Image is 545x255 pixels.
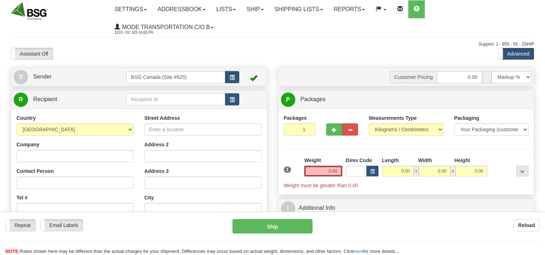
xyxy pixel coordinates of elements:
[11,41,534,47] div: Support: 1 - 855 - 55 - 2SHIP
[11,48,53,60] label: Assistant Off
[211,0,241,18] a: Lists
[354,249,363,254] a: here
[144,114,180,122] label: Street Address
[109,18,219,36] a: Mode Transportation c/o B 2219 / DC 625 Guelph
[281,92,532,107] a: P Packages
[114,29,168,36] span: 2219 / DC 625 Guelph
[454,114,479,122] label: Packaging
[14,92,114,107] a: R Recipient
[390,71,437,83] span: Customer Pricing
[120,24,210,30] span: Mode Transportation c/o B
[17,194,28,201] label: Tel #
[14,70,126,84] a: S Sender
[284,166,291,173] span: 1
[17,114,36,122] label: Country
[17,141,39,148] label: Company
[14,93,28,107] span: R
[241,0,269,18] a: Ship
[281,93,295,107] span: P
[144,141,169,148] label: Address 2
[369,114,417,122] label: Measurements Type
[269,0,328,18] a: Shipping lists
[126,93,225,105] input: Recipient Id
[33,96,57,102] span: Recipient
[281,201,295,216] span: I
[232,219,313,233] button: Ship
[17,167,53,175] label: Contact Person
[144,194,154,201] label: City
[455,157,470,164] label: Height
[300,96,325,102] span: Packages
[144,167,169,175] label: Address 3
[304,157,321,164] label: Weight
[152,0,211,18] a: Addressbook
[6,219,35,231] label: Repeat
[414,166,419,176] span: x
[11,2,48,20] img: logo2219.jpg
[41,219,83,231] label: Email Labels
[498,48,534,60] label: Advanced
[450,166,455,176] span: x
[518,222,535,228] b: Reload
[33,74,52,80] span: Sender
[382,157,399,164] label: Length
[281,201,532,216] a: IAdditional Info
[284,183,358,188] span: Weight must be greater than 0.00
[513,219,540,231] button: Reload
[109,0,152,18] a: Settings
[346,157,372,164] label: Dims Code
[418,157,432,164] label: Width
[14,70,28,84] span: S
[328,0,370,18] a: Reports
[126,71,225,83] input: Sender Id
[284,114,307,122] label: Packages
[516,166,528,176] div: ...
[5,249,20,254] span: NOTE:
[528,91,544,164] iframe: chat widget
[144,123,261,136] input: Enter a location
